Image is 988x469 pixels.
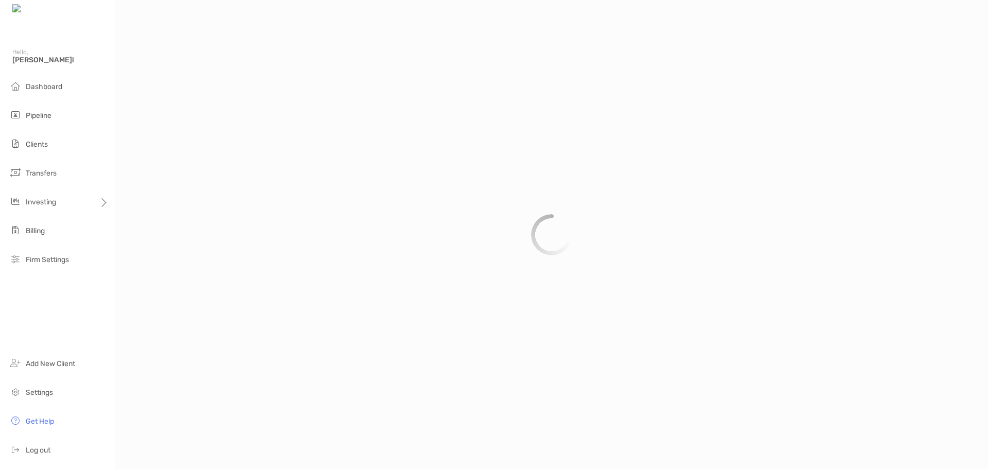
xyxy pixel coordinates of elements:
[12,4,56,14] img: Zoe Logo
[26,169,57,178] span: Transfers
[9,414,22,427] img: get-help icon
[26,417,54,426] span: Get Help
[26,446,50,455] span: Log out
[26,140,48,149] span: Clients
[26,255,69,264] span: Firm Settings
[9,253,22,265] img: firm-settings icon
[9,443,22,456] img: logout icon
[26,82,62,91] span: Dashboard
[26,198,56,206] span: Investing
[9,166,22,179] img: transfers icon
[26,227,45,235] span: Billing
[12,56,109,64] span: [PERSON_NAME]!
[9,386,22,398] img: settings icon
[9,137,22,150] img: clients icon
[26,388,53,397] span: Settings
[26,359,75,368] span: Add New Client
[9,224,22,236] img: billing icon
[9,109,22,121] img: pipeline icon
[26,111,51,120] span: Pipeline
[9,195,22,207] img: investing icon
[9,357,22,369] img: add_new_client icon
[9,80,22,92] img: dashboard icon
